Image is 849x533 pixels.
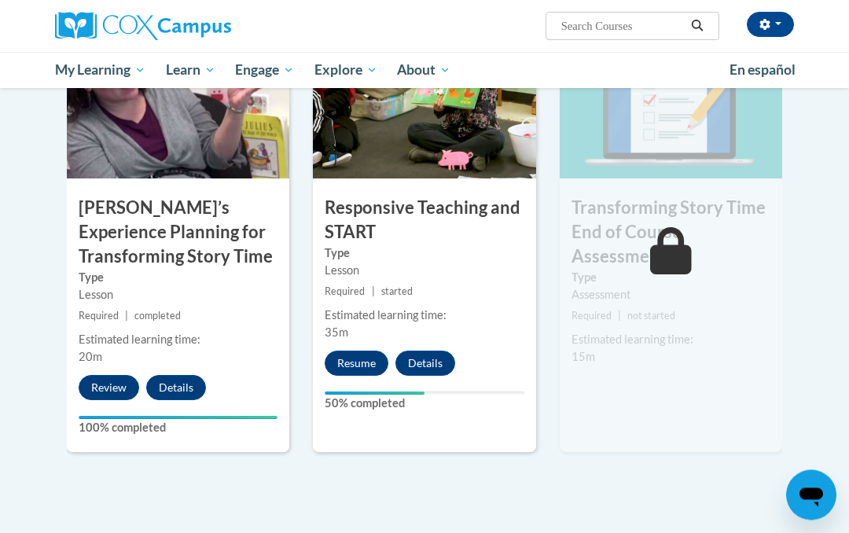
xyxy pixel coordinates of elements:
img: Cox Campus [55,12,231,40]
a: Learn [156,52,226,88]
h3: Responsive Teaching and START [313,197,535,245]
span: | [125,311,128,322]
label: 100% completed [79,420,277,437]
span: | [372,286,375,298]
div: Lesson [325,263,524,280]
button: Details [146,376,206,401]
button: Account Settings [747,12,794,37]
a: En español [719,53,806,86]
span: Required [572,311,612,322]
span: Engage [235,61,294,79]
button: Details [395,351,455,377]
span: | [618,311,621,322]
span: En español [730,61,796,78]
h3: [PERSON_NAME]’s Experience Planning for Transforming Story Time [67,197,289,269]
input: Search Courses [560,17,685,35]
span: 20m [79,351,102,364]
a: Explore [304,52,388,88]
span: Required [325,286,365,298]
span: My Learning [55,61,145,79]
span: About [397,61,450,79]
label: 50% completed [325,395,524,413]
label: Type [79,270,277,287]
h3: Transforming Story Time End of Course Assessment [560,197,782,269]
a: Engage [225,52,304,88]
span: Required [79,311,119,322]
div: Your progress [79,417,277,420]
div: Your progress [325,392,424,395]
span: 35m [325,326,348,340]
span: completed [134,311,181,322]
span: Learn [166,61,215,79]
span: not started [627,311,675,322]
div: Lesson [79,287,277,304]
button: Resume [325,351,388,377]
img: Course Image [560,22,782,179]
div: Estimated learning time: [79,332,277,349]
div: Assessment [572,287,770,304]
label: Type [325,245,524,263]
span: started [381,286,413,298]
label: Type [572,270,770,287]
span: Explore [314,61,377,79]
img: Course Image [67,22,289,179]
div: Estimated learning time: [572,332,770,349]
button: Search [685,17,709,35]
img: Course Image [313,22,535,179]
a: Cox Campus [55,12,285,40]
span: 15m [572,351,595,364]
button: Review [79,376,139,401]
a: My Learning [45,52,156,88]
div: Main menu [43,52,806,88]
div: Estimated learning time: [325,307,524,325]
iframe: Button to launch messaging window [786,470,836,520]
a: About [388,52,461,88]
